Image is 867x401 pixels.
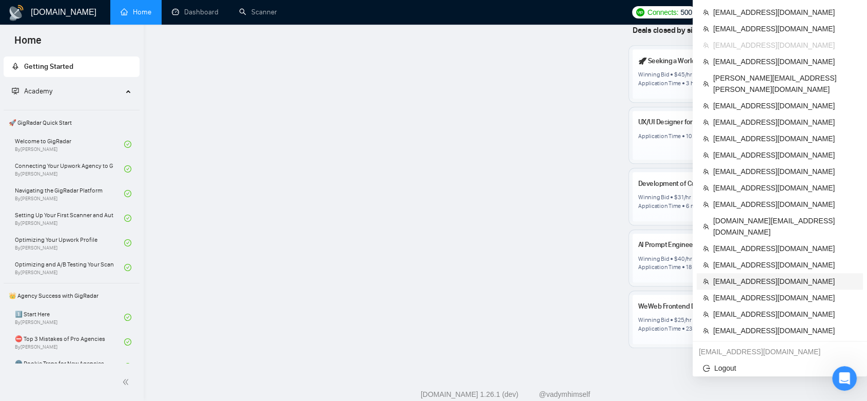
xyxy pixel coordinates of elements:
[122,377,132,387] span: double-left
[703,185,709,191] span: team
[703,81,709,87] span: team
[685,70,692,79] div: /hr
[713,243,857,254] span: [EMAIL_ADDRESS][DOMAIN_NAME]
[674,193,678,201] div: $
[713,215,857,238] span: [DOMAIN_NAME][EMAIL_ADDRESS][DOMAIN_NAME]
[703,262,709,268] span: team
[638,202,681,210] div: Application Time
[124,338,131,346] span: check-circle
[124,239,131,246] span: check-circle
[678,255,685,263] div: 40
[680,7,692,18] span: 500
[15,182,124,205] a: Navigating the GigRadar PlatformBy[PERSON_NAME]
[674,70,678,79] div: $
[703,201,709,207] span: team
[638,132,681,140] div: Application Time
[832,366,857,391] iframe: Intercom live chat
[15,256,124,279] a: Optimizing and A/B Testing Your Scanner for Better ResultsBy[PERSON_NAME]
[638,240,853,249] a: AI Prompt Engineer (HubSpot + ChatGPT) — Write Prompts That Win Sales
[124,215,131,222] span: check-circle
[713,259,857,271] span: [EMAIL_ADDRESS][DOMAIN_NAME]
[703,328,709,334] span: team
[713,325,857,336] span: [EMAIL_ADDRESS][DOMAIN_NAME]
[703,365,710,372] span: logout
[628,21,767,39] span: Deals closed by similar GigRadar users
[703,59,709,65] span: team
[5,285,139,306] span: 👑 Agency Success with GigRadar
[124,190,131,197] span: check-circle
[15,232,124,254] a: Optimizing Your Upwork ProfileBy[PERSON_NAME]
[703,295,709,301] span: team
[674,255,678,263] div: $
[713,56,857,67] span: [EMAIL_ADDRESS][DOMAIN_NAME]
[124,165,131,173] span: check-circle
[703,362,857,374] span: Logout
[12,87,52,96] span: Academy
[703,136,709,142] span: team
[678,193,684,201] div: 31
[703,168,709,175] span: team
[638,56,865,65] a: 🚀 Seeking a World-Class UI/UX Designer (Figma Expert) for Ongoing Projects
[124,141,131,148] span: check-circle
[647,7,678,18] span: Connects:
[12,87,19,94] span: fund-projection-screen
[713,117,857,128] span: [EMAIL_ADDRESS][DOMAIN_NAME]
[6,33,50,54] span: Home
[713,23,857,34] span: [EMAIL_ADDRESS][DOMAIN_NAME]
[8,5,25,21] img: logo
[686,132,698,140] div: 10 hr
[15,207,124,230] a: Setting Up Your First Scanner and Auto-BidderBy[PERSON_NAME]
[638,255,669,263] div: Winning Bid
[15,306,124,329] a: 1️⃣ Start HereBy[PERSON_NAME]
[685,255,692,263] div: /hr
[638,70,669,79] div: Winning Bid
[678,70,685,79] div: 45
[713,133,857,144] span: [EMAIL_ADDRESS][DOMAIN_NAME]
[15,355,124,378] a: 🌚 Rookie Traps for New Agencies
[15,158,124,180] a: Connecting Your Upwork Agency to GigRadarBy[PERSON_NAME]
[713,199,857,210] span: [EMAIL_ADDRESS][DOMAIN_NAME]
[713,182,857,194] span: [EMAIL_ADDRESS][DOMAIN_NAME]
[674,316,678,324] div: $
[684,193,691,201] div: /hr
[693,343,867,360] div: sofiia.f@gigradar.io
[703,9,709,15] span: team
[703,278,709,284] span: team
[713,276,857,287] span: [EMAIL_ADDRESS][DOMAIN_NAME]
[638,118,748,126] a: UX/UI Designer for mobile app design
[24,87,52,96] span: Academy
[686,79,696,87] div: 3 hr
[12,63,19,70] span: rocket
[638,179,801,188] a: Development of Customer Portal from AirTable Solution
[713,149,857,161] span: [EMAIL_ADDRESS][DOMAIN_NAME]
[684,316,692,324] div: /hr
[713,7,857,18] span: [EMAIL_ADDRESS][DOMAIN_NAME]
[703,119,709,125] span: team
[172,8,219,16] a: dashboardDashboard
[703,103,709,109] span: team
[239,8,277,16] a: searchScanner
[4,56,140,77] li: Getting Started
[678,316,684,324] div: 25
[124,314,131,321] span: check-circle
[686,202,700,210] div: 6 min
[421,390,519,398] a: [DOMAIN_NAME] 1.26.1 (dev)
[638,263,681,271] div: Application Time
[638,193,669,201] div: Winning Bid
[713,166,857,177] span: [EMAIL_ADDRESS][DOMAIN_NAME]
[15,331,124,353] a: ⛔ Top 3 Mistakes of Pro AgenciesBy[PERSON_NAME]
[5,112,139,133] span: 🚀 GigRadar Quick Start
[539,390,590,398] a: @vadymhimself
[686,324,703,333] div: 23 min
[713,40,857,51] span: [EMAIL_ADDRESS][DOMAIN_NAME]
[703,311,709,317] span: team
[713,292,857,303] span: [EMAIL_ADDRESS][DOMAIN_NAME]
[686,263,703,271] div: 18 min
[124,363,131,370] span: check-circle
[703,42,709,48] span: team
[713,72,857,95] span: [PERSON_NAME][EMAIL_ADDRESS][PERSON_NAME][DOMAIN_NAME]
[638,79,681,87] div: Application Time
[121,8,151,16] a: homeHome
[638,316,669,324] div: Winning Bid
[703,223,709,230] span: team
